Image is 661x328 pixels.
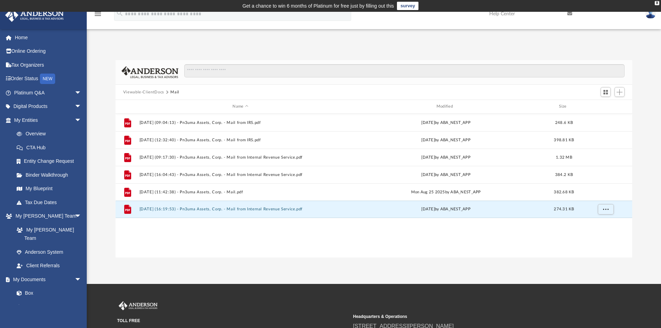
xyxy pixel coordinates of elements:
div: Size [550,103,578,110]
div: [DATE] by ABA_NEST_APP [345,119,547,126]
a: Binder Walkthrough [10,168,92,182]
button: Switch to Grid View [601,87,611,97]
div: Name [139,103,341,110]
span: 398.81 KB [554,138,574,142]
div: close [655,1,659,5]
a: My [PERSON_NAME] Teamarrow_drop_down [5,209,88,223]
div: [DATE] by ABA_NEST_APP [345,171,547,178]
a: CTA Hub [10,141,92,154]
a: survey [397,2,418,10]
a: Digital Productsarrow_drop_down [5,100,92,113]
a: Home [5,31,92,44]
button: Viewable-ClientDocs [123,89,164,95]
a: Tax Organizers [5,58,92,72]
a: Overview [10,127,92,141]
i: search [116,9,124,17]
img: User Pic [645,9,656,19]
a: Tax Due Dates [10,195,92,209]
button: [DATE] (09:04:13) - Pn3uma Assets, Corp. - Mail from IRS.pdf [139,120,341,125]
div: [DATE] by ABA_NEST_APP [345,206,547,212]
i: menu [94,10,102,18]
span: 384.2 KB [555,173,573,176]
button: [DATE] (16:19:53) - Pn3uma Assets, Corp. - Mail from Internal Revenue Service.pdf [139,207,341,211]
a: Order StatusNEW [5,72,92,86]
button: Add [615,87,625,97]
a: Entity Change Request [10,154,92,168]
span: 382.68 KB [554,190,574,194]
span: arrow_drop_down [75,86,88,100]
span: 1.32 MB [556,155,572,159]
button: [DATE] (09:17:30) - Pn3uma Assets, Corp. - Mail from Internal Revenue Service.pdf [139,155,341,160]
button: [DATE] (11:42:38) - Pn3uma Assets, Corp. - Mail.pdf [139,190,341,194]
a: menu [94,13,102,18]
a: My [PERSON_NAME] Team [10,223,85,245]
button: [DATE] (12:32:40) - Pn3uma Assets, Corp. - Mail from IRS.pdf [139,138,341,142]
div: grid [116,114,633,258]
div: Get a chance to win 6 months of Platinum for free just by filling out this [243,2,394,10]
button: More options [598,204,613,215]
span: arrow_drop_down [75,100,88,114]
div: NEW [40,74,55,84]
a: Anderson System [10,245,88,259]
span: arrow_drop_down [75,209,88,224]
a: Online Ordering [5,44,92,58]
span: 248.6 KB [555,120,573,124]
div: [DATE] by ABA_NEST_APP [345,154,547,160]
span: arrow_drop_down [75,113,88,127]
div: [DATE] by ABA_NEST_APP [345,137,547,143]
a: Box [10,286,85,300]
img: Anderson Advisors Platinum Portal [117,301,159,310]
a: My Entitiesarrow_drop_down [5,113,92,127]
div: Modified [345,103,547,110]
a: My Documentsarrow_drop_down [5,272,88,286]
a: My Blueprint [10,182,88,196]
span: 274.31 KB [554,207,574,211]
img: Anderson Advisors Platinum Portal [3,8,66,22]
a: Platinum Q&Aarrow_drop_down [5,86,92,100]
button: Mail [170,89,179,95]
a: Meeting Minutes [10,300,88,314]
small: Headquarters & Operations [353,313,584,320]
a: Client Referrals [10,259,88,273]
small: TOLL FREE [117,318,348,324]
div: id [581,103,629,110]
button: [DATE] (16:04:43) - Pn3uma Assets, Corp. - Mail from Internal Revenue Service.pdf [139,173,341,177]
input: Search files and folders [184,64,625,77]
div: Mon Aug 25 2025 by ABA_NEST_APP [345,189,547,195]
div: id [119,103,136,110]
span: arrow_drop_down [75,272,88,287]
